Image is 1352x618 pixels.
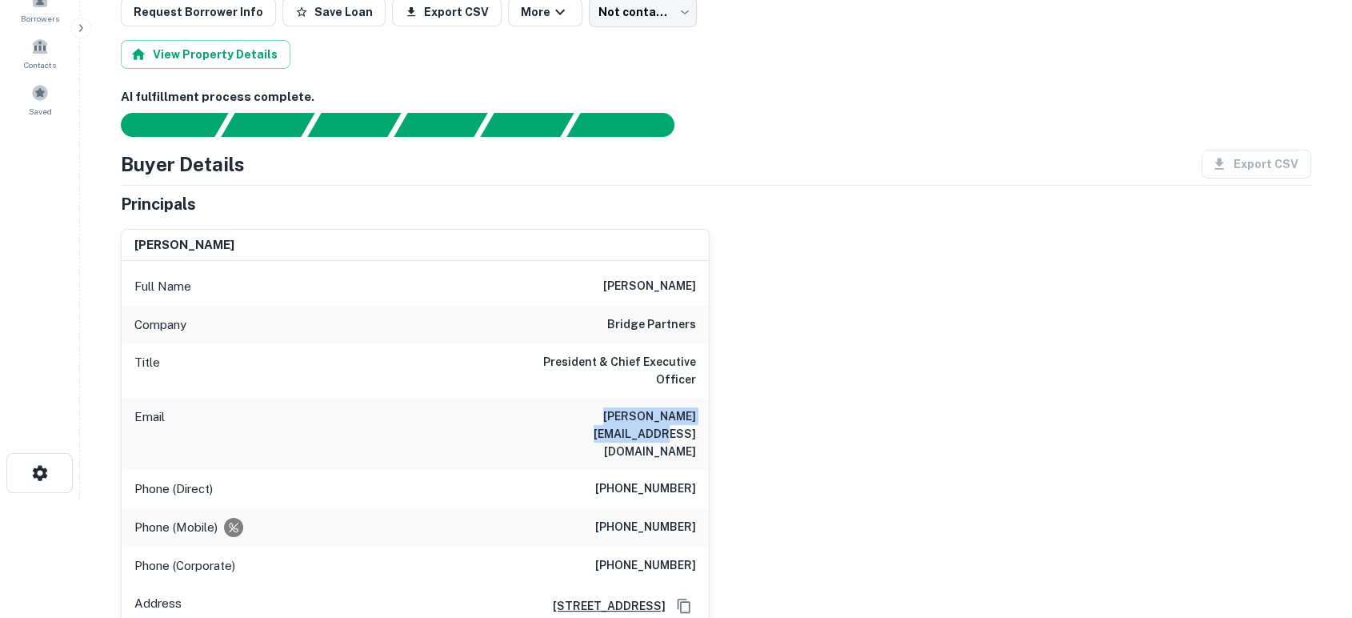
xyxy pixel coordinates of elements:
p: Phone (Corporate) [134,556,235,576]
div: Sending borrower request to AI... [102,113,222,137]
iframe: Chat Widget [1272,490,1352,567]
h6: [PHONE_NUMBER] [595,556,696,576]
h6: [PHONE_NUMBER] [595,518,696,537]
h6: President & Chief Executive Officer [504,353,696,388]
button: Copy Address [672,594,696,618]
span: Saved [29,105,52,118]
h6: [PERSON_NAME][EMAIL_ADDRESS][DOMAIN_NAME] [504,407,696,460]
span: Borrowers [21,12,59,25]
a: Saved [5,78,75,121]
h6: bridge partners [607,315,696,335]
h6: [PERSON_NAME] [603,277,696,296]
p: Address [134,594,182,618]
a: [STREET_ADDRESS] [540,597,666,615]
p: Phone (Mobile) [134,518,218,537]
button: View Property Details [121,40,290,69]
p: Company [134,315,186,335]
h6: [PERSON_NAME] [134,236,234,255]
div: Requests to not be contacted at this number [224,518,243,537]
div: Principals found, AI now looking for contact information... [394,113,487,137]
p: Title [134,353,160,388]
div: Principals found, still searching for contact information. This may take time... [480,113,574,137]
h6: AI fulfillment process complete. [121,88,1311,106]
span: Contacts [24,58,56,71]
h4: Buyer Details [121,150,245,179]
p: Phone (Direct) [134,480,213,499]
p: Full Name [134,277,191,296]
div: Documents found, AI parsing details... [307,113,401,137]
p: Email [134,407,165,460]
a: Contacts [5,31,75,74]
h6: [PHONE_NUMBER] [595,480,696,499]
div: Your request is received and processing... [221,113,314,137]
h5: Principals [121,192,196,216]
div: AI fulfillment process complete. [567,113,694,137]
